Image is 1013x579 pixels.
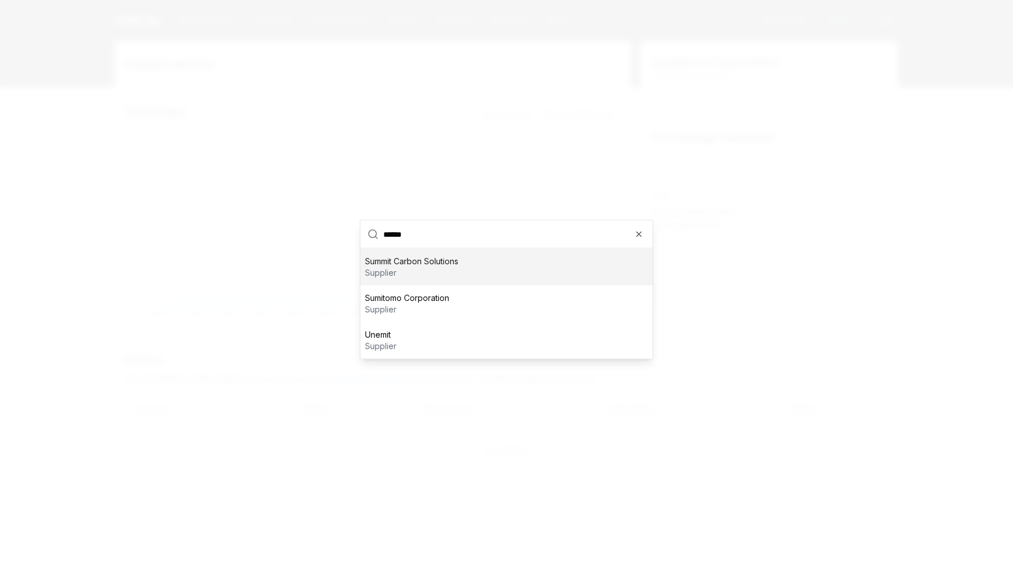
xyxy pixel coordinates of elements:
p: Sumitomo Corporation [365,292,449,304]
p: Summit Carbon Solutions [365,256,458,267]
p: supplier [365,341,396,352]
p: Unemit [365,329,396,341]
p: supplier [365,304,449,315]
p: supplier [365,267,458,279]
